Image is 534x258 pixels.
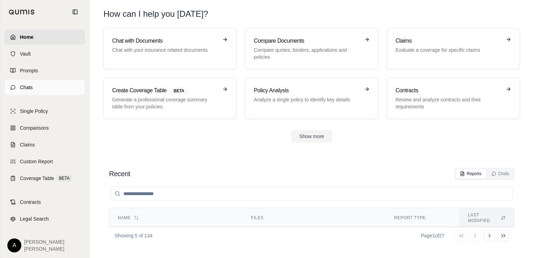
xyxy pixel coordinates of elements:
[254,37,360,45] h3: Compare Documents
[20,124,49,131] span: Comparisons
[396,46,501,53] p: Evaluate a coverage for specific claims
[254,96,360,103] p: Analyze a single policy to identify key details
[487,169,513,179] button: Chats
[243,208,386,228] th: Files
[20,108,48,115] span: Single Policy
[396,86,501,95] h3: Contracts
[70,6,81,17] button: Collapse sidebar
[169,87,188,95] span: BETA
[5,120,85,136] a: Comparisons
[112,46,218,53] p: Chat with your insurance related documents
[20,199,41,206] span: Contracts
[5,80,85,95] a: Chats
[460,171,482,177] div: Reports
[20,175,54,182] span: Coverage Table
[57,175,72,182] span: BETA
[491,171,509,177] div: Chats
[5,63,85,78] a: Prompts
[387,78,520,119] a: ContractsReview and analyze contracts and their requirements
[5,137,85,152] a: Claims
[421,232,445,239] div: Page 1 of 27
[115,232,152,239] p: Showing 5 of 134
[112,37,218,45] h3: Chat with Documents
[103,28,237,69] a: Chat with DocumentsChat with your insurance related documents
[396,96,501,110] p: Review and analyze contracts and their requirements
[245,78,378,119] a: Policy AnalysisAnalyze a single policy to identify key details
[118,215,234,221] div: Name
[20,50,31,57] span: Vault
[112,96,218,110] p: Generate a professional coverage summary table from your policies.
[245,28,378,69] a: Compare DocumentsCompare quotes, binders, applications and policies
[20,34,34,41] span: Home
[20,141,35,148] span: Claims
[5,46,85,62] a: Vault
[24,245,64,252] span: [PERSON_NAME]
[20,67,38,74] span: Prompts
[103,8,208,20] h1: How can I help you [DATE]?
[396,37,501,45] h3: Claims
[5,194,85,210] a: Contracts
[9,9,35,15] img: Qumis Logo
[5,29,85,45] a: Home
[109,169,130,179] h2: Recent
[20,215,49,222] span: Legal Search
[5,211,85,227] a: Legal Search
[254,46,360,60] p: Compare quotes, binders, applications and policies
[20,84,33,91] span: Chats
[7,238,21,252] div: A
[112,86,218,95] h3: Create Coverage Table
[291,130,333,143] button: Show more
[5,103,85,119] a: Single Policy
[5,171,85,186] a: Coverage TableBETA
[20,158,53,165] span: Custom Report
[5,154,85,169] a: Custom Report
[254,86,360,95] h3: Policy Analysis
[386,208,460,228] th: Report Type
[456,169,486,179] button: Reports
[24,238,64,245] span: [PERSON_NAME]
[103,78,237,119] a: Create Coverage TableBETAGenerate a professional coverage summary table from your policies.
[387,28,520,69] a: ClaimsEvaluate a coverage for specific claims
[468,212,506,223] div: Last modified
